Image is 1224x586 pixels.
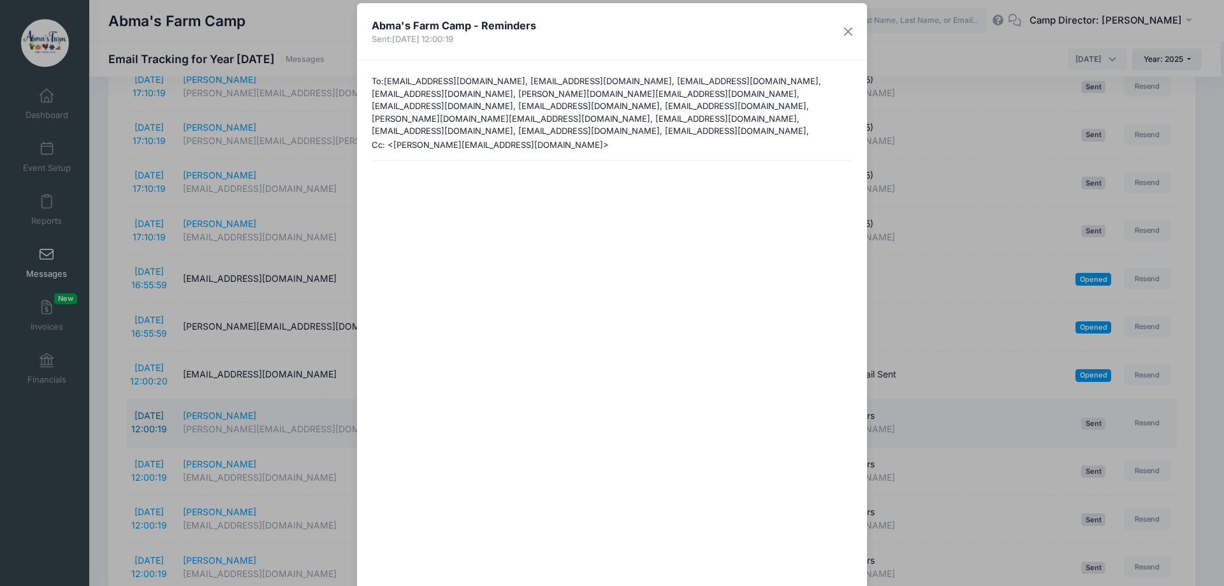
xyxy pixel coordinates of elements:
[372,76,821,210] span: [EMAIL_ADDRESS][DOMAIN_NAME], [EMAIL_ADDRESS][DOMAIN_NAME], [EMAIL_ADDRESS][DOMAIN_NAME], [EMAIL_...
[837,20,860,43] button: Close
[365,75,859,139] div: To:
[392,34,453,44] span: [DATE] 12:00:19
[372,33,536,46] span: Sent:
[372,18,536,33] h4: Abma's Farm Camp - Reminders
[365,139,859,152] div: Cc: <[PERSON_NAME][EMAIL_ADDRESS][DOMAIN_NAME]>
